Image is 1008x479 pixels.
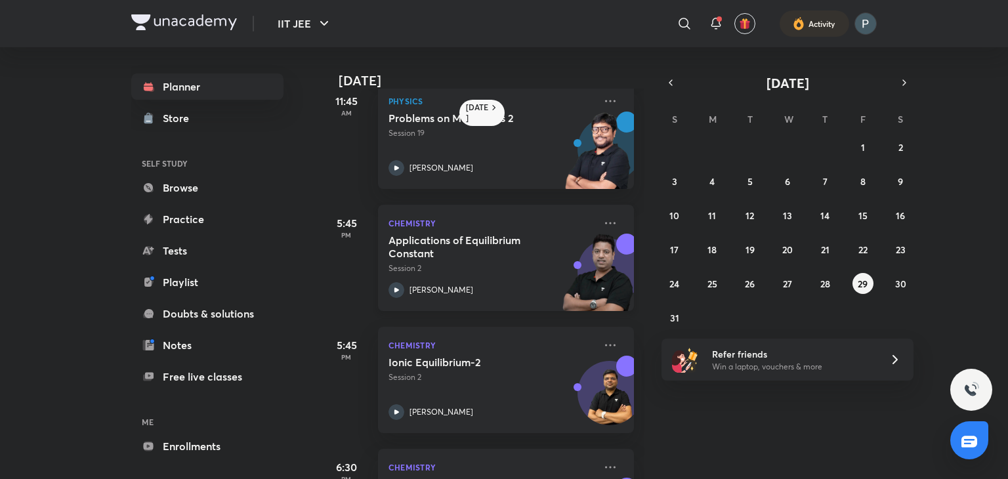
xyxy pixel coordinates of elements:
[740,239,761,260] button: August 19, 2025
[131,411,283,433] h6: ME
[820,278,830,290] abbr: August 28, 2025
[814,273,835,294] button: August 28, 2025
[672,113,677,125] abbr: Sunday
[672,175,677,188] abbr: August 3, 2025
[766,74,809,92] span: [DATE]
[672,346,698,373] img: referral
[320,353,373,361] p: PM
[707,278,717,290] abbr: August 25, 2025
[820,209,829,222] abbr: August 14, 2025
[131,73,283,100] a: Planner
[745,243,755,256] abbr: August 19, 2025
[814,205,835,226] button: August 14, 2025
[388,337,595,353] p: Chemistry
[709,175,715,188] abbr: August 4, 2025
[131,14,237,33] a: Company Logo
[890,171,911,192] button: August 9, 2025
[814,171,835,192] button: August 7, 2025
[709,113,717,125] abbr: Monday
[784,113,793,125] abbr: Wednesday
[702,239,723,260] button: August 18, 2025
[896,243,906,256] abbr: August 23, 2025
[702,205,723,226] button: August 11, 2025
[895,278,906,290] abbr: August 30, 2025
[163,110,197,126] div: Store
[890,239,911,260] button: August 23, 2025
[131,433,283,459] a: Enrollments
[898,113,903,125] abbr: Saturday
[680,73,895,92] button: [DATE]
[734,13,755,34] button: avatar
[388,459,595,475] p: Chemistry
[320,231,373,239] p: PM
[777,239,798,260] button: August 20, 2025
[822,113,828,125] abbr: Thursday
[388,93,595,109] p: Physics
[339,73,647,89] h4: [DATE]
[131,152,283,175] h6: SELF STUDY
[890,205,911,226] button: August 16, 2025
[131,175,283,201] a: Browse
[388,262,595,274] p: Session 2
[562,112,634,202] img: unacademy
[320,337,373,353] h5: 5:45
[388,234,552,260] h5: Applications of Equilibrium Constant
[739,18,751,30] img: avatar
[783,278,792,290] abbr: August 27, 2025
[852,171,873,192] button: August 8, 2025
[823,175,828,188] abbr: August 7, 2025
[858,243,868,256] abbr: August 22, 2025
[860,175,866,188] abbr: August 8, 2025
[777,171,798,192] button: August 6, 2025
[131,364,283,390] a: Free live classes
[747,175,753,188] abbr: August 5, 2025
[890,273,911,294] button: August 30, 2025
[852,273,873,294] button: August 29, 2025
[707,243,717,256] abbr: August 18, 2025
[320,93,373,109] h5: 11:45
[131,269,283,295] a: Playlist
[740,171,761,192] button: August 5, 2025
[669,209,679,222] abbr: August 10, 2025
[578,368,641,431] img: Avatar
[708,209,716,222] abbr: August 11, 2025
[664,239,685,260] button: August 17, 2025
[664,273,685,294] button: August 24, 2025
[793,16,805,31] img: activity
[131,238,283,264] a: Tests
[409,162,473,174] p: [PERSON_NAME]
[896,209,905,222] abbr: August 16, 2025
[664,171,685,192] button: August 3, 2025
[898,175,903,188] abbr: August 9, 2025
[898,141,903,154] abbr: August 2, 2025
[785,175,790,188] abbr: August 6, 2025
[783,209,792,222] abbr: August 13, 2025
[777,205,798,226] button: August 13, 2025
[669,278,679,290] abbr: August 24, 2025
[388,215,595,231] p: Chemistry
[320,459,373,475] h5: 6:30
[740,273,761,294] button: August 26, 2025
[890,136,911,157] button: August 2, 2025
[320,215,373,231] h5: 5:45
[858,278,868,290] abbr: August 29, 2025
[320,109,373,117] p: AM
[131,332,283,358] a: Notes
[861,141,865,154] abbr: August 1, 2025
[702,171,723,192] button: August 4, 2025
[852,136,873,157] button: August 1, 2025
[388,356,552,369] h5: Ionic Equilibrium-2
[777,273,798,294] button: August 27, 2025
[852,205,873,226] button: August 15, 2025
[388,112,552,125] h5: Problems on Mechanics 2
[409,284,473,296] p: [PERSON_NAME]
[388,127,595,139] p: Session 19
[664,205,685,226] button: August 10, 2025
[131,301,283,327] a: Doubts & solutions
[670,243,679,256] abbr: August 17, 2025
[745,209,754,222] abbr: August 12, 2025
[466,102,489,123] h6: [DATE]
[712,347,873,361] h6: Refer friends
[664,307,685,328] button: August 31, 2025
[854,12,877,35] img: Payal Kumari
